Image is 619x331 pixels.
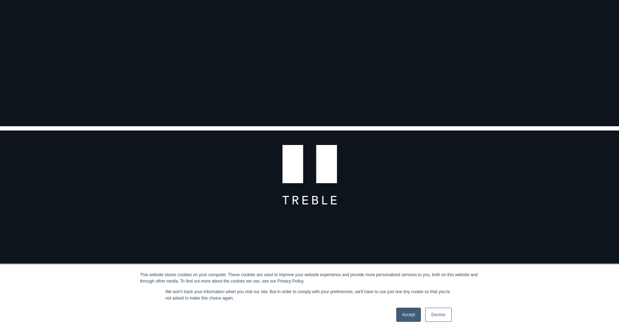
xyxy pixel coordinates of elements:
[425,308,451,322] a: Decline
[396,308,421,322] a: Accept
[140,272,479,284] div: This website stores cookies on your computer. These cookies are used to improve your website expe...
[282,126,337,205] img: T
[166,289,454,301] p: We won't track your information when you visit our site. But in order to comply with your prefere...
